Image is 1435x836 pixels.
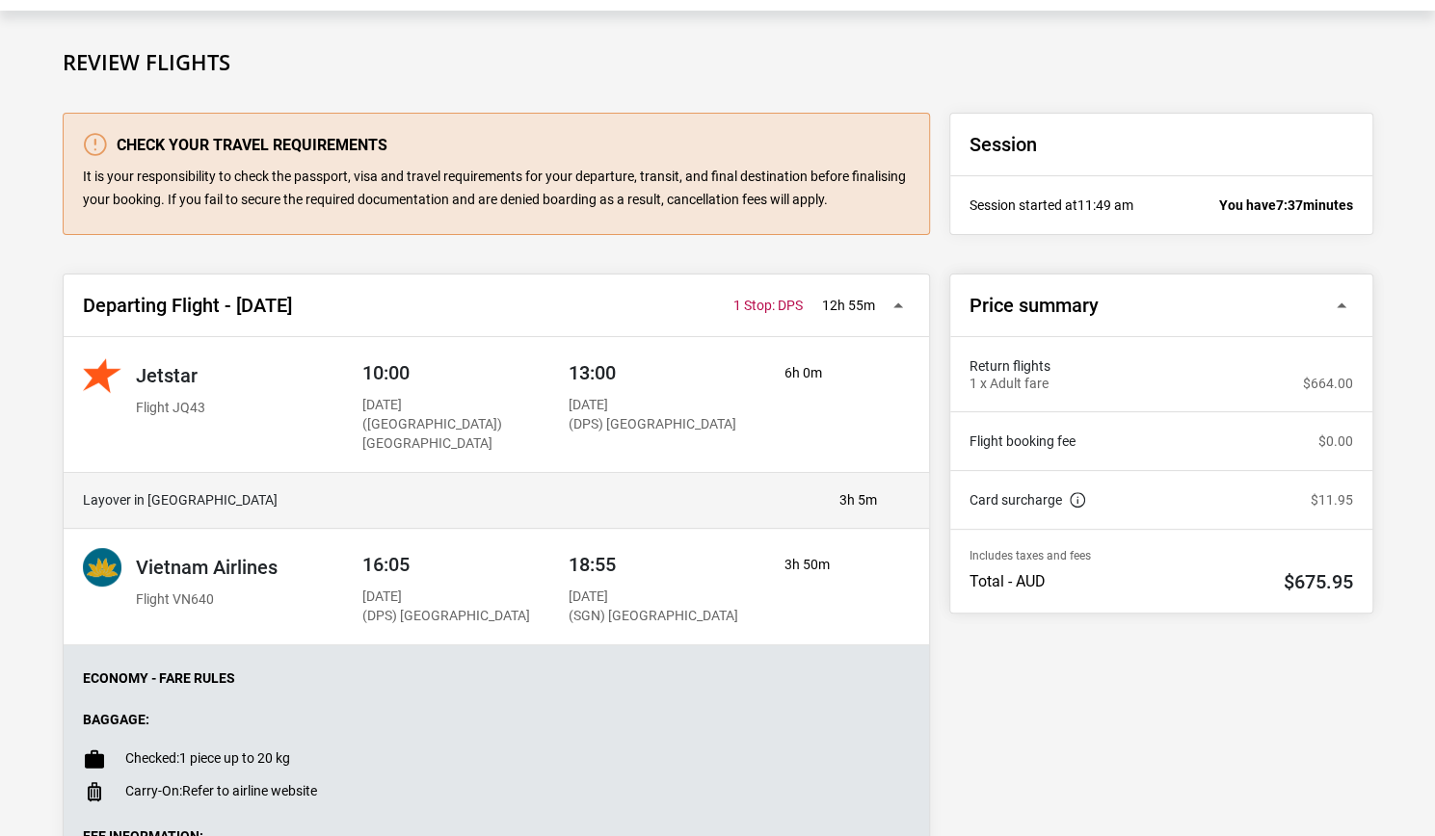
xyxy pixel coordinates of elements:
[83,712,149,727] strong: Baggage:
[83,670,910,687] p: Economy - Fare Rules
[970,133,1353,156] h2: Session
[136,364,205,387] h2: Jetstar
[83,356,121,395] img: Jetstar
[970,196,1133,215] p: Session started at
[125,750,290,767] p: 1 piece up to 20 kg
[950,274,1372,337] button: Price summary
[970,490,1085,509] a: Card surcharge
[362,607,530,626] p: (DPS) [GEOGRAPHIC_DATA]
[83,548,121,587] img: Vietnam Airlines
[784,556,877,575] p: 3h 50m
[362,588,530,607] p: [DATE]
[970,431,1076,451] a: Flight booking fee
[1077,197,1133,213] span: 11:49 am
[136,399,205,418] p: Flight JQ43
[784,364,877,383] p: 6h 0m
[970,294,1099,317] h2: Price summary
[569,607,738,626] p: (SGN) [GEOGRAPHIC_DATA]
[839,492,877,509] p: 3h 5m
[569,396,736,415] p: [DATE]
[63,49,1373,74] h1: Review Flights
[1284,570,1353,593] h2: $675.95
[569,588,738,607] p: [DATE]
[362,396,541,415] p: [DATE]
[1303,376,1353,392] p: $664.00
[1276,197,1303,213] span: 7:37
[64,274,929,337] button: Departing Flight - [DATE] 12h 55m 1 Stop: DPS
[125,783,182,798] span: Carry-On:
[83,492,820,509] h4: Layover in [GEOGRAPHIC_DATA]
[569,553,616,576] span: 18:55
[970,376,1049,392] p: 1 x Adult fare
[83,166,910,212] p: It is your responsibility to check the passport, visa and travel requirements for your departure,...
[362,553,410,576] span: 16:05
[569,415,736,434] p: (DPS) [GEOGRAPHIC_DATA]
[1219,196,1353,215] p: You have minutes
[970,356,1353,376] span: Return flights
[125,783,317,799] p: Refer to airline website
[733,298,803,314] span: 1 Stop: DPS
[970,572,1046,591] p: Total - AUD
[970,549,1353,562] p: Includes taxes and fees
[125,750,179,766] span: Checked:
[83,294,292,317] h2: Departing Flight - [DATE]
[569,361,616,384] span: 13:00
[136,556,278,579] h2: Vietnam Airlines
[822,298,875,314] p: 12h 55m
[1318,433,1353,450] p: $0.00
[362,361,410,384] span: 10:00
[362,415,541,453] p: ([GEOGRAPHIC_DATA]) [GEOGRAPHIC_DATA]
[136,590,278,610] p: Flight VN640
[1311,492,1353,509] p: $11.95
[83,133,910,156] h3: Check your travel requirements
